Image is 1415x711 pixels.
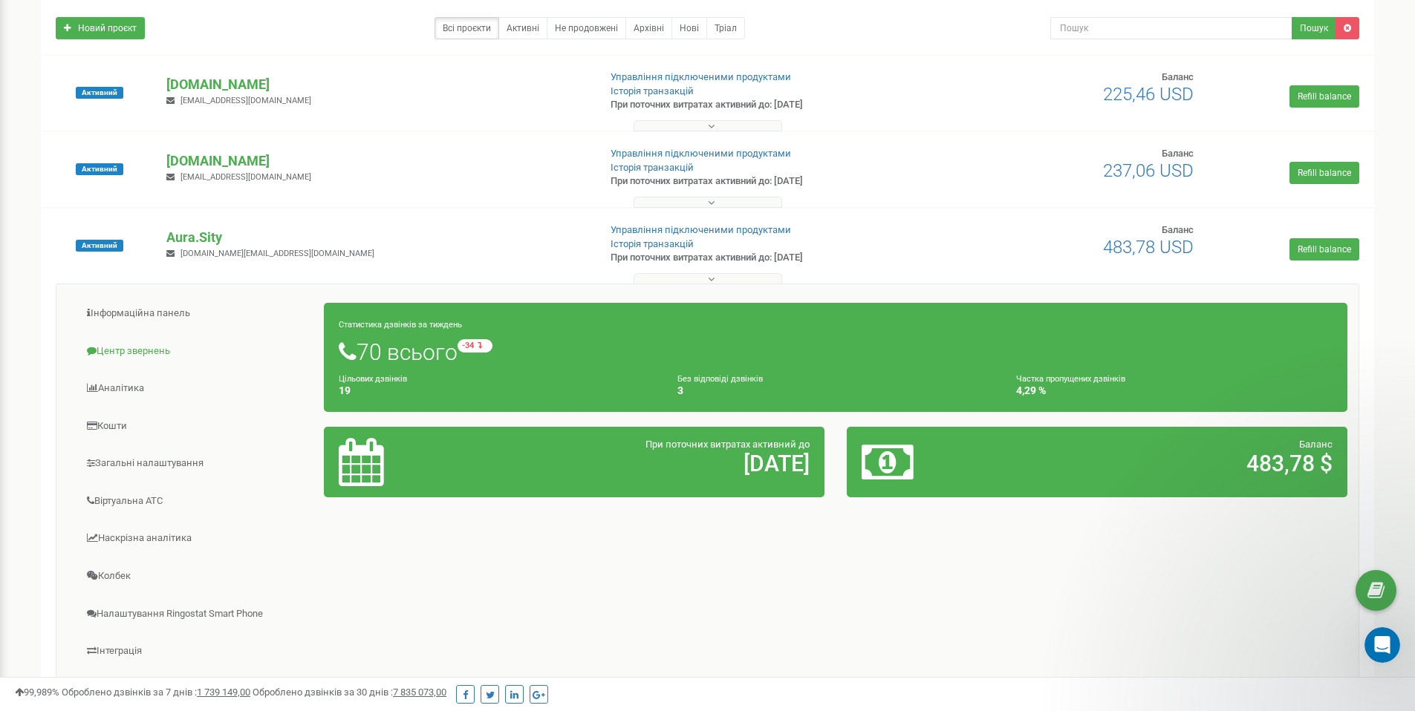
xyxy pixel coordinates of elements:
[339,339,1333,364] h1: 70 всього
[677,374,763,384] small: Без відповіді дзвінків
[611,85,694,96] a: Історія транзакцій
[458,339,492,353] small: -34
[611,162,694,173] a: Історія транзакцій
[68,633,325,669] a: Інтеграція
[611,251,920,265] p: При поточних витратах активний до: [DATE]
[1299,439,1333,450] span: Баланс
[435,17,499,39] a: Всі проєкти
[68,295,325,332] a: Інформаційна панель
[1050,17,1292,39] input: Пошук
[166,75,586,94] p: [DOMAIN_NAME]
[197,687,250,698] u: 1 739 149,00
[611,238,694,249] a: Історія транзакцій
[1364,627,1400,663] iframe: Intercom live chat
[611,174,920,189] p: При поточних витратах активний до: [DATE]
[1162,71,1194,82] span: Баланс
[68,445,325,482] a: Загальні налаштування
[62,687,250,698] span: Оброблено дзвінків за 7 днів :
[611,98,920,112] p: При поточних витратах активний до: [DATE]
[1103,160,1194,181] span: 237,06 USD
[180,96,311,105] span: [EMAIL_ADDRESS][DOMAIN_NAME]
[68,408,325,445] a: Кошти
[393,687,446,698] u: 7 835 073,00
[671,17,707,39] a: Нові
[611,224,791,235] a: Управління підключеними продуктами
[1162,224,1194,235] span: Баланс
[68,483,325,520] a: Віртуальна АТС
[76,87,123,99] span: Активний
[1289,85,1359,108] a: Refill balance
[68,333,325,370] a: Центр звернень
[1016,385,1333,396] h4: 4,29 %
[68,558,325,594] a: Колбек
[339,320,462,330] small: Статистика дзвінків за тиждень
[1289,162,1359,184] a: Refill balance
[339,385,655,396] h4: 19
[1162,148,1194,159] span: Баланс
[68,596,325,632] a: Налаштування Ringostat Smart Phone
[503,451,810,476] h2: [DATE]
[166,228,586,247] p: Aura.Sity
[68,370,325,407] a: Аналiтика
[1026,451,1333,476] h2: 483,78 $
[498,17,547,39] a: Активні
[339,374,407,384] small: Цільових дзвінків
[1289,238,1359,261] a: Refill balance
[611,148,791,159] a: Управління підключеними продуктами
[706,17,745,39] a: Тріал
[68,520,325,557] a: Наскрізна аналітика
[180,249,374,258] span: [DOMAIN_NAME][EMAIL_ADDRESS][DOMAIN_NAME]
[56,17,145,39] a: Новий проєкт
[76,240,123,252] span: Активний
[677,385,994,396] h4: 3
[547,17,626,39] a: Не продовжені
[180,172,311,182] span: [EMAIL_ADDRESS][DOMAIN_NAME]
[1292,17,1336,39] button: Пошук
[1016,374,1125,384] small: Частка пропущених дзвінків
[611,71,791,82] a: Управління підключеними продуктами
[166,151,586,171] p: [DOMAIN_NAME]
[76,163,123,175] span: Активний
[15,687,59,698] span: 99,989%
[253,687,446,698] span: Оброблено дзвінків за 30 днів :
[645,439,810,450] span: При поточних витратах активний до
[1103,237,1194,258] span: 483,78 USD
[68,671,325,707] a: Mini CRM
[1103,84,1194,105] span: 225,46 USD
[625,17,672,39] a: Архівні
